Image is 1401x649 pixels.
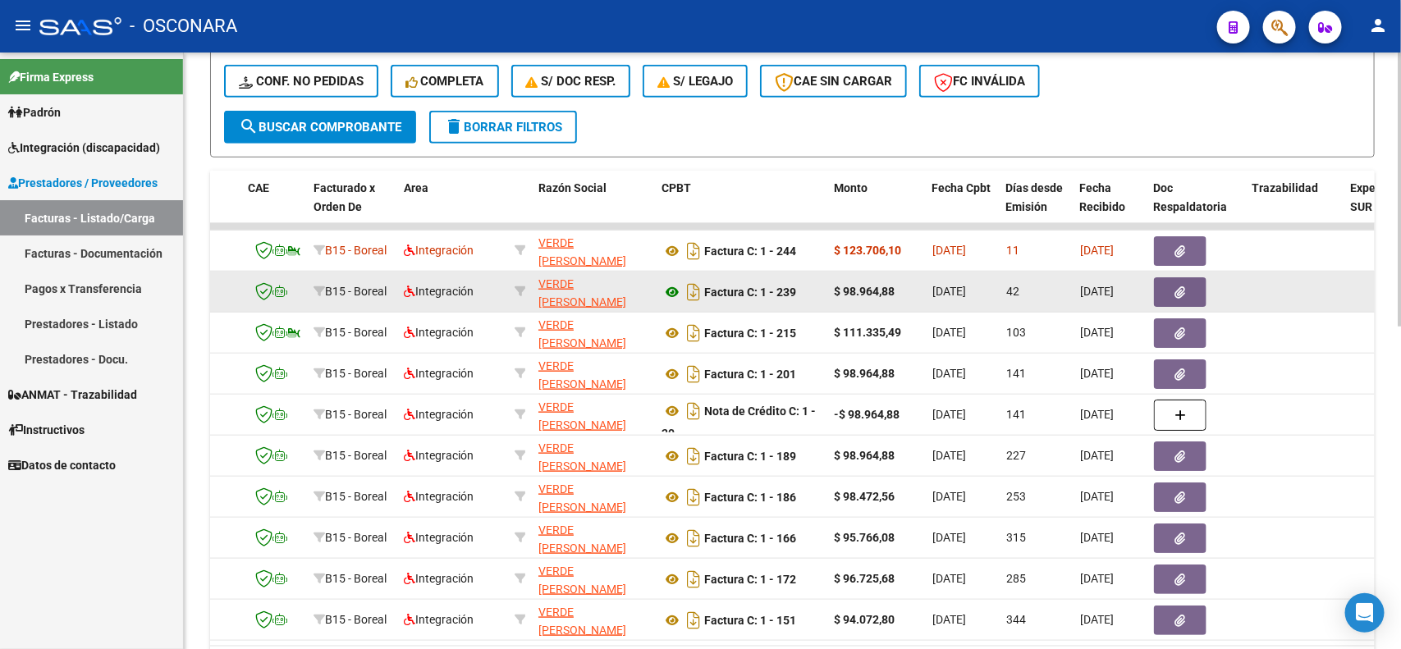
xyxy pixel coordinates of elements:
[1252,181,1319,194] span: Trazabilidad
[932,326,966,339] span: [DATE]
[511,65,631,98] button: S/ Doc Resp.
[683,607,704,633] i: Descargar documento
[932,613,966,626] span: [DATE]
[8,103,61,121] span: Padrón
[1080,367,1114,380] span: [DATE]
[834,449,895,462] strong: $ 98.964,88
[926,171,1000,243] datatable-header-cell: Fecha Cpbt
[325,408,387,421] span: B15 - Boreal
[683,443,704,469] i: Descargar documento
[538,359,626,391] span: VERDE [PERSON_NAME]
[325,531,387,544] span: B15 - Boreal
[8,68,94,86] span: Firma Express
[683,398,704,424] i: Descargar documento
[1080,326,1114,339] span: [DATE]
[532,171,655,243] datatable-header-cell: Razón Social
[224,65,378,98] button: Conf. no pedidas
[8,174,158,192] span: Prestadores / Proveedores
[404,408,474,421] span: Integración
[8,386,137,404] span: ANMAT - Trazabilidad
[1080,244,1114,257] span: [DATE]
[1154,181,1228,213] span: Doc Respaldatoria
[1006,367,1026,380] span: 141
[538,482,626,514] span: VERDE [PERSON_NAME]
[704,573,796,586] strong: Factura C: 1 - 172
[224,111,416,144] button: Buscar Comprobante
[662,404,816,440] strong: Nota de Crédito C: 1 - 20
[538,318,626,350] span: VERDE [PERSON_NAME]
[683,484,704,510] i: Descargar documento
[834,244,901,257] strong: $ 123.706,10
[404,449,474,462] span: Integración
[404,490,474,503] span: Integración
[248,181,269,194] span: CAE
[932,244,966,257] span: [DATE]
[404,613,474,626] span: Integración
[325,244,387,257] span: B15 - Boreal
[1080,285,1114,298] span: [DATE]
[404,285,474,298] span: Integración
[538,521,648,555] div: 27394983476
[683,238,704,264] i: Descargar documento
[1074,171,1147,243] datatable-header-cell: Fecha Recibido
[8,421,85,439] span: Instructivos
[538,603,648,638] div: 27394983476
[404,572,474,585] span: Integración
[429,111,577,144] button: Borrar Filtros
[1246,171,1344,243] datatable-header-cell: Trazabilidad
[538,236,626,268] span: VERDE [PERSON_NAME]
[760,65,907,98] button: CAE SIN CARGAR
[919,65,1040,98] button: FC Inválida
[404,531,474,544] span: Integración
[1006,449,1026,462] span: 227
[405,74,484,89] span: Completa
[834,326,901,339] strong: $ 111.335,49
[657,74,733,89] span: S/ legajo
[1006,326,1026,339] span: 103
[932,490,966,503] span: [DATE]
[704,614,796,627] strong: Factura C: 1 - 151
[307,171,397,243] datatable-header-cell: Facturado x Orden De
[538,480,648,514] div: 27394983476
[397,171,508,243] datatable-header-cell: Area
[834,285,895,298] strong: $ 98.964,88
[932,408,966,421] span: [DATE]
[241,171,307,243] datatable-header-cell: CAE
[1080,531,1114,544] span: [DATE]
[683,566,704,592] i: Descargar documento
[538,275,648,309] div: 27394983476
[1080,572,1114,585] span: [DATE]
[834,572,895,585] strong: $ 96.725,68
[325,367,387,380] span: B15 - Boreal
[704,286,796,299] strong: Factura C: 1 - 239
[13,16,33,35] mat-icon: menu
[1080,449,1114,462] span: [DATE]
[683,320,704,346] i: Descargar documento
[932,181,991,194] span: Fecha Cpbt
[1006,408,1026,421] span: 141
[130,8,237,44] span: - OSCONARA
[325,490,387,503] span: B15 - Boreal
[683,525,704,551] i: Descargar documento
[1006,181,1064,213] span: Días desde Emisión
[704,532,796,545] strong: Factura C: 1 - 166
[1006,613,1026,626] span: 344
[538,439,648,473] div: 27394983476
[932,449,966,462] span: [DATE]
[325,326,387,339] span: B15 - Boreal
[538,277,626,309] span: VERDE [PERSON_NAME]
[538,523,626,555] span: VERDE [PERSON_NAME]
[834,367,895,380] strong: $ 98.964,88
[314,181,375,213] span: Facturado x Orden De
[1080,408,1114,421] span: [DATE]
[704,327,796,340] strong: Factura C: 1 - 215
[1006,531,1026,544] span: 315
[932,531,966,544] span: [DATE]
[8,139,160,157] span: Integración (discapacidad)
[775,74,892,89] span: CAE SIN CARGAR
[1000,171,1074,243] datatable-header-cell: Días desde Emisión
[704,491,796,504] strong: Factura C: 1 - 186
[827,171,926,243] datatable-header-cell: Monto
[932,367,966,380] span: [DATE]
[683,361,704,387] i: Descargar documento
